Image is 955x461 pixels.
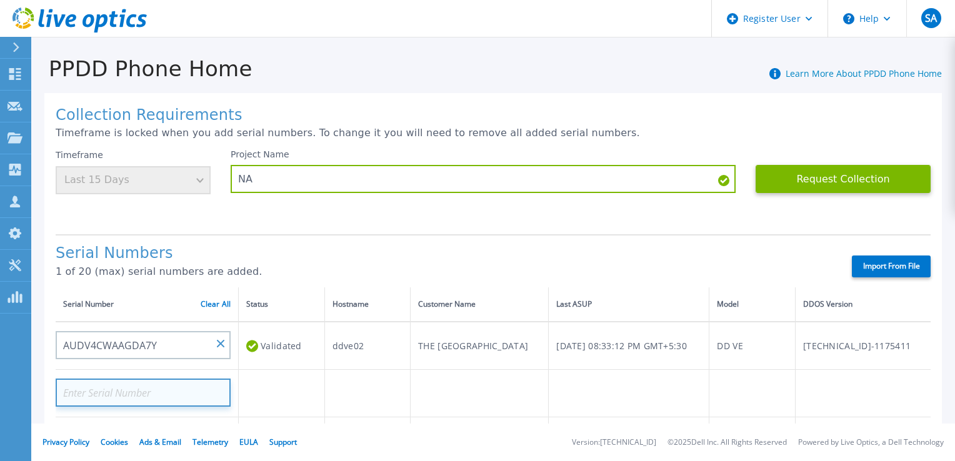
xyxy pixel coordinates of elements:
[411,287,549,322] th: Customer Name
[709,322,796,370] td: DD VE
[56,245,830,262] h1: Serial Numbers
[852,255,931,277] label: Import From File
[572,439,656,447] li: Version: [TECHNICAL_ID]
[269,437,297,447] a: Support
[201,300,231,309] a: Clear All
[549,287,709,322] th: Last ASUP
[56,127,931,139] p: Timeframe is locked when you add serial numbers. To change it you will need to remove all added s...
[231,165,736,193] input: Enter Project Name
[56,107,931,124] h1: Collection Requirements
[139,437,181,447] a: Ads & Email
[42,437,89,447] a: Privacy Policy
[192,437,228,447] a: Telemetry
[56,331,231,359] input: Enter Serial Number
[324,322,411,370] td: ddve02
[56,150,103,160] label: Timeframe
[56,379,231,407] input: Enter Serial Number
[63,297,231,311] div: Serial Number
[667,439,787,447] li: © 2025 Dell Inc. All Rights Reserved
[709,287,796,322] th: Model
[796,322,931,370] td: [TECHNICAL_ID]-1175411
[549,322,709,370] td: [DATE] 08:33:12 PM GMT+5:30
[239,437,258,447] a: EULA
[756,165,931,193] button: Request Collection
[239,287,325,322] th: Status
[925,13,937,23] span: SA
[31,57,252,81] h1: PPDD Phone Home
[411,322,549,370] td: THE [GEOGRAPHIC_DATA]
[101,437,128,447] a: Cookies
[324,287,411,322] th: Hostname
[786,67,942,79] a: Learn More About PPDD Phone Home
[56,266,830,277] p: 1 of 20 (max) serial numbers are added.
[796,287,931,322] th: DDOS Version
[798,439,944,447] li: Powered by Live Optics, a Dell Technology
[231,150,289,159] label: Project Name
[246,334,317,357] div: Validated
